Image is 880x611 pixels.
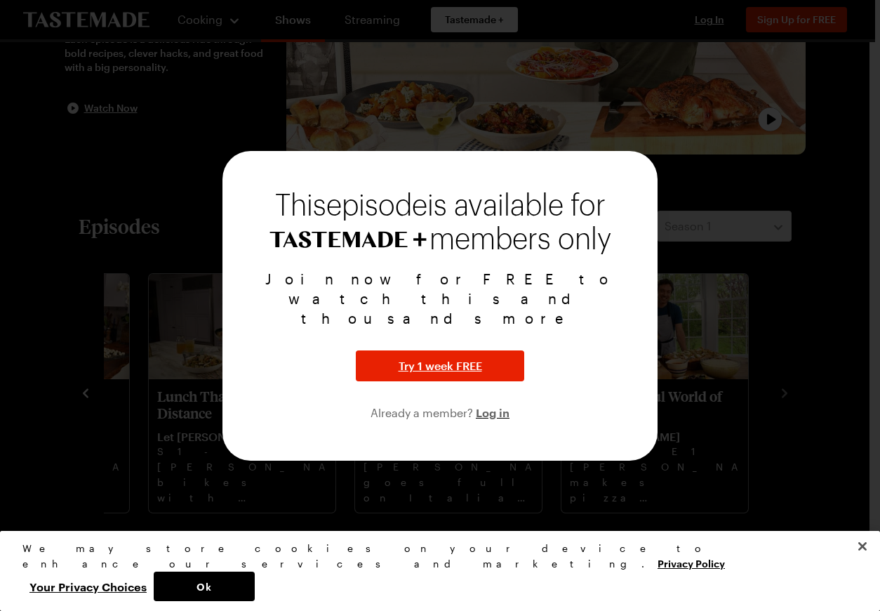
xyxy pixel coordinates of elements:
[22,541,846,601] div: Privacy
[399,357,482,374] span: Try 1 week FREE
[847,531,878,562] button: Close
[429,224,611,255] span: members only
[22,572,154,601] button: Your Privacy Choices
[658,556,725,570] a: More information about your privacy, opens in a new tab
[476,404,509,421] button: Log in
[356,350,524,381] button: Try 1 week FREE
[269,231,427,248] img: Tastemade+
[22,541,846,572] div: We may store cookies on your device to enhance our services and marketing.
[239,269,641,328] p: Join now for FREE to watch this and thousands more
[371,406,476,419] span: Already a member?
[154,572,255,601] button: Ok
[275,192,606,220] span: This episode is available for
